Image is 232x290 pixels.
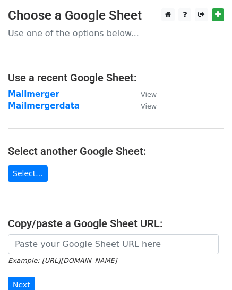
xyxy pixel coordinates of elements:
[8,89,59,99] a: Mailmerger
[8,145,224,158] h4: Select another Google Sheet:
[8,28,224,39] p: Use one of the options below...
[8,8,224,23] h3: Choose a Google Sheet
[8,256,117,264] small: Example: [URL][DOMAIN_NAME]
[8,234,219,254] input: Paste your Google Sheet URL here
[141,90,157,98] small: View
[130,89,157,99] a: View
[130,101,157,111] a: View
[8,165,48,182] a: Select...
[8,71,224,84] h4: Use a recent Google Sheet:
[141,102,157,110] small: View
[8,101,80,111] a: Mailmergerdata
[8,217,224,230] h4: Copy/paste a Google Sheet URL:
